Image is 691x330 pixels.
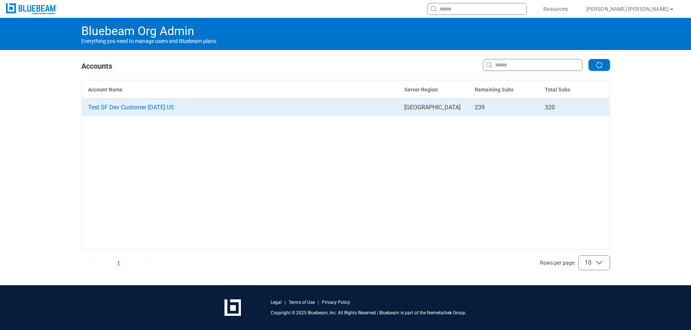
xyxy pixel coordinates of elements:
[289,299,315,305] a: Terms of Use
[540,260,575,266] span: Rows per page :
[88,86,393,93] div: Account Name
[398,99,469,116] td: [GEOGRAPHIC_DATA]
[88,104,174,111] span: Test SF Dev Customer [DATE] US
[271,299,350,305] div: | |
[322,299,350,305] a: Privacy Policy
[469,99,539,116] td: 239
[404,86,463,93] div: Server Region
[271,299,282,305] a: Legal
[6,3,57,14] img: Bluebeam, Inc.
[271,310,467,316] p: Copyright © 2025 Bluebeam, Inc. All Rights Reserved | Bluebeam is part of the Nemetschek Group.
[534,3,577,15] button: Resources
[75,18,616,50] div: Everything you need to manage users and Bluebeam plans.
[81,62,112,74] h1: Accounts
[539,99,609,116] td: 320
[81,24,610,38] h1: Bluebeam Org Admin
[82,80,610,116] table: bb-data-table
[585,259,591,267] span: 10
[132,257,156,269] button: Next Page
[578,255,610,270] button: Rows per page
[108,257,129,269] button: 1
[81,257,105,269] button: Previous Page
[577,3,684,15] button: [PERSON_NAME] [PERSON_NAME]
